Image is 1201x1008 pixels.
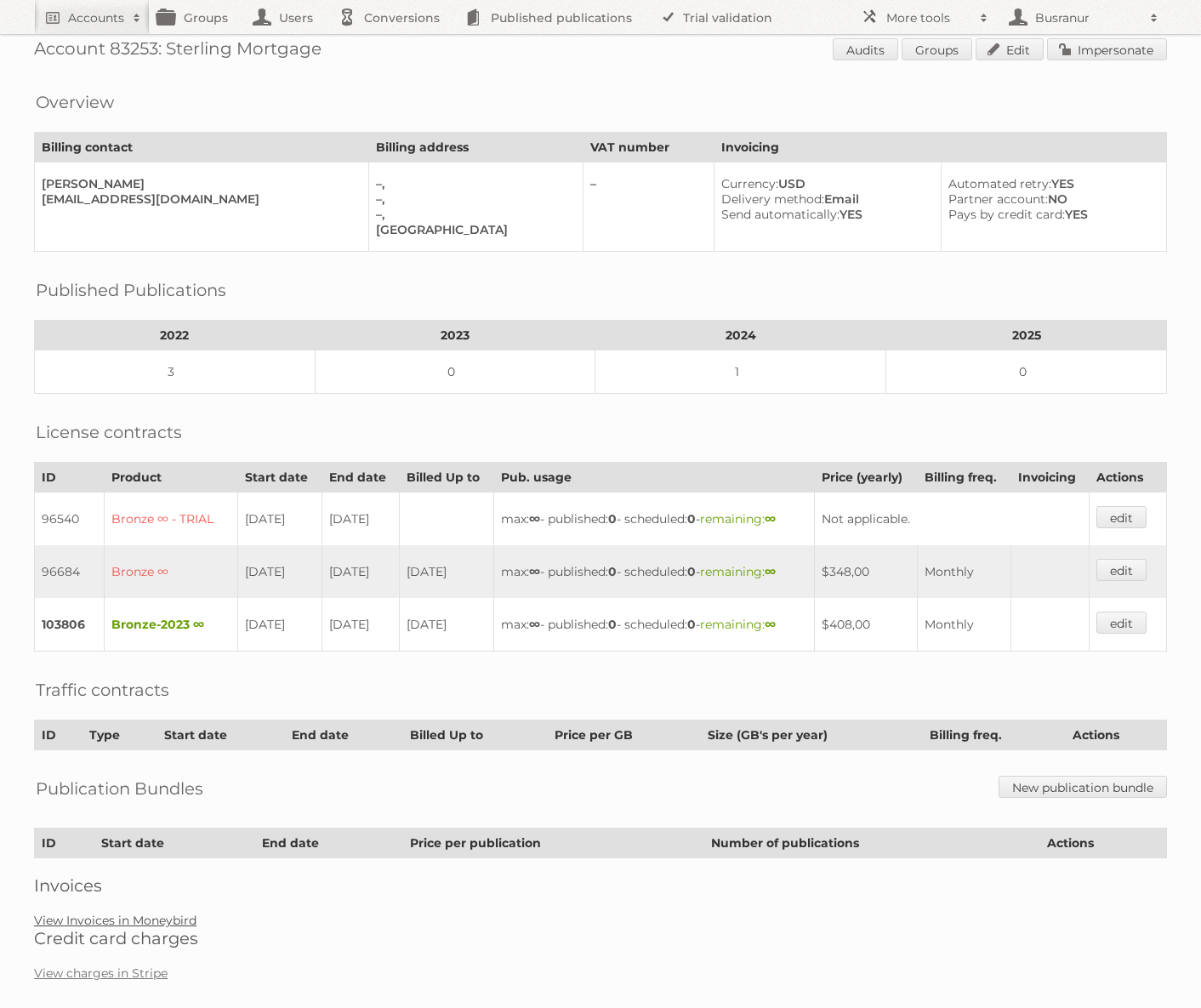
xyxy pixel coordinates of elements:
[315,321,595,350] th: 2023
[94,829,254,858] th: Start date
[700,511,776,527] span: remaining:
[399,463,493,493] th: Billed Up to
[1039,829,1166,858] th: Actions
[322,463,399,493] th: End date
[948,176,1051,191] span: Automated retry:
[529,564,540,579] strong: ∞
[35,720,83,750] th: ID
[238,545,322,598] td: [DATE]
[547,720,700,750] th: Price per GB
[700,564,776,579] span: remaining:
[35,545,105,598] td: 96684
[376,191,569,207] div: –,
[833,38,898,60] a: Audits
[529,511,540,527] strong: ∞
[238,463,322,493] th: Start date
[35,133,369,162] th: Billing contact
[402,720,547,750] th: Billed Up to
[238,493,322,546] td: [DATE]
[68,9,124,26] h2: Accounts
[917,598,1010,652] td: Monthly
[1031,9,1141,26] h2: Busranur
[902,38,972,60] a: Groups
[595,321,886,350] th: 2024
[35,321,316,350] th: 2022
[1096,559,1147,581] a: edit
[608,617,617,632] strong: 0
[687,511,696,527] strong: 0
[399,598,493,652] td: [DATE]
[765,511,776,527] strong: ∞
[948,176,1153,191] div: YES
[948,207,1153,222] div: YES
[700,617,776,632] span: remaining:
[36,776,203,801] h2: Publication Bundles
[35,598,105,652] td: 103806
[608,564,617,579] strong: 0
[105,493,238,546] td: Bronze ∞ - TRIAL
[976,38,1044,60] a: Edit
[376,222,569,237] div: [GEOGRAPHIC_DATA]
[105,463,238,493] th: Product
[36,277,226,303] h2: Published Publications
[254,829,402,858] th: End date
[917,545,1010,598] td: Monthly
[493,598,814,652] td: max: - published: - scheduled: -
[83,720,157,750] th: Type
[493,493,814,546] td: max: - published: - scheduled: -
[583,133,714,162] th: VAT number
[322,493,399,546] td: [DATE]
[34,38,1167,64] h1: Account 83253: Sterling Mortgage
[721,176,778,191] span: Currency:
[36,419,182,445] h2: License contracts
[814,545,917,598] td: $348,00
[948,191,1153,207] div: NO
[700,720,922,750] th: Size (GB's per year)
[34,913,196,928] a: View Invoices in Moneybird
[322,545,399,598] td: [DATE]
[35,350,316,394] td: 3
[814,463,917,493] th: Price (yearly)
[886,9,971,26] h2: More tools
[34,875,1167,896] h2: Invoices
[814,598,917,652] td: $408,00
[105,545,238,598] td: Bronze ∞
[157,720,284,750] th: Start date
[999,776,1167,798] a: New publication bundle
[703,829,1039,858] th: Number of publications
[922,720,1065,750] th: Billing freq.
[687,617,696,632] strong: 0
[529,617,540,632] strong: ∞
[34,928,1167,948] h2: Credit card charges
[402,829,703,858] th: Price per publication
[886,321,1167,350] th: 2025
[1090,463,1167,493] th: Actions
[36,677,169,703] h2: Traffic contracts
[1096,612,1147,634] a: edit
[42,176,355,191] div: [PERSON_NAME]
[886,350,1167,394] td: 0
[1066,720,1167,750] th: Actions
[595,350,886,394] td: 1
[399,545,493,598] td: [DATE]
[721,191,824,207] span: Delivery method:
[284,720,402,750] th: End date
[493,545,814,598] td: max: - published: - scheduled: -
[376,207,569,222] div: –,
[765,617,776,632] strong: ∞
[376,176,569,191] div: –,
[948,207,1065,222] span: Pays by credit card:
[714,133,1167,162] th: Invoicing
[721,207,840,222] span: Send automatically:
[36,89,114,115] h2: Overview
[35,493,105,546] td: 96540
[369,133,583,162] th: Billing address
[1011,463,1090,493] th: Invoicing
[238,598,322,652] td: [DATE]
[608,511,617,527] strong: 0
[721,207,927,222] div: YES
[765,564,776,579] strong: ∞
[687,564,696,579] strong: 0
[42,191,355,207] div: [EMAIL_ADDRESS][DOMAIN_NAME]
[721,191,927,207] div: Email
